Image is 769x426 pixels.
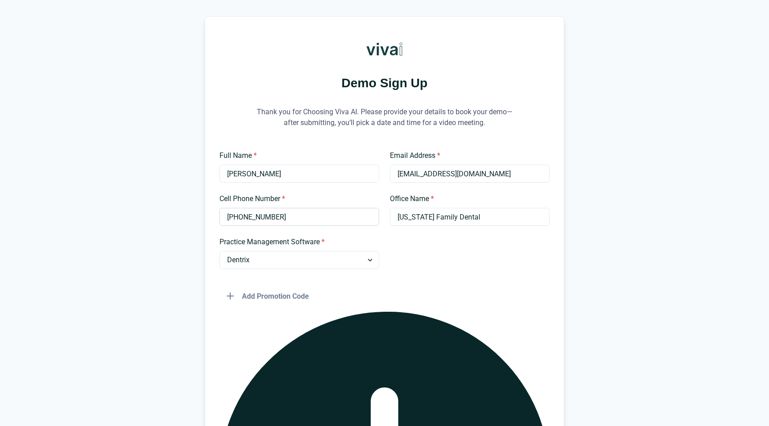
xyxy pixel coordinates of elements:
label: Office Name [390,193,544,204]
label: Full Name [219,150,374,161]
label: Practice Management Software [219,237,374,247]
p: Thank you for Choosing Viva AI. Please provide your details to book your demo—after submitting, y... [250,95,519,139]
input: Type your office name and address [390,208,550,226]
button: Add Promotion Code [219,287,316,305]
img: Viva AI Logo [367,31,402,67]
h1: Demo Sign Up [219,74,550,92]
label: Cell Phone Number [219,193,374,204]
label: Email Address [390,150,544,161]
